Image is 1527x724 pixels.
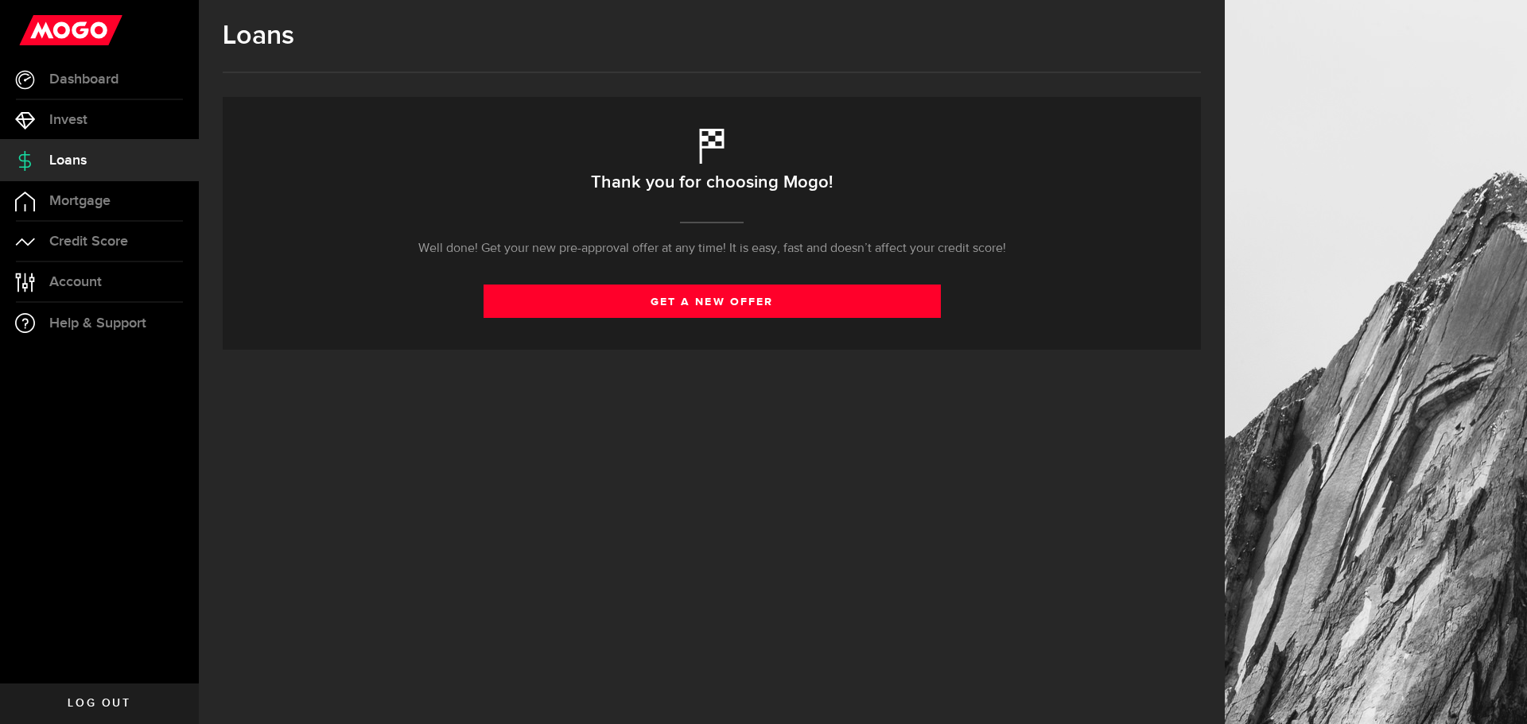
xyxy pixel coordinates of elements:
span: Account [49,275,102,289]
iframe: LiveChat chat widget [1460,657,1527,724]
a: get a new offer [484,285,941,318]
span: Log out [68,698,130,709]
span: Loans [49,153,87,168]
span: Credit Score [49,234,128,249]
h2: Thank you for choosing Mogo! [591,166,833,199]
p: Well done! Get your new pre-approval offer at any time! It is easy, fast and doesn’t affect your ... [418,239,1006,258]
h1: Loans [223,20,1201,52]
span: Dashboard [49,72,119,87]
span: Help & Support [49,316,146,331]
span: Invest [49,113,87,127]
span: Mortgage [49,194,111,208]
